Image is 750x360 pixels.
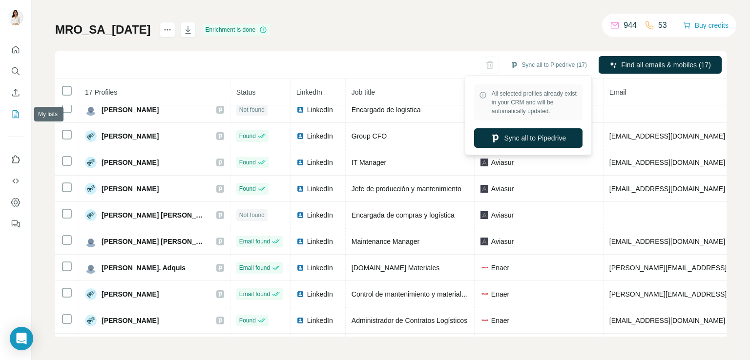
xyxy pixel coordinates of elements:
div: Open Intercom Messenger [10,327,33,350]
span: Find all emails & mobiles (17) [621,60,711,70]
button: Enrich CSV [8,84,23,101]
span: [EMAIL_ADDRESS][DOMAIN_NAME] [609,132,725,140]
span: Job title [352,88,375,96]
span: [PERSON_NAME] [102,316,159,325]
span: Aviasur [491,184,514,194]
span: 17 Profiles [85,88,117,96]
span: [PERSON_NAME] [102,131,159,141]
img: company-logo [480,238,488,245]
img: LinkedIn logo [296,317,304,324]
span: Enaer [491,263,509,273]
span: [PERSON_NAME] [102,105,159,115]
span: [PERSON_NAME] [102,158,159,167]
p: 944 [624,20,637,31]
img: LinkedIn logo [296,290,304,298]
img: LinkedIn logo [296,185,304,193]
span: [PERSON_NAME]. Adquis [102,263,186,273]
button: Use Surfe on LinkedIn [8,151,23,168]
button: Sync all to Pipedrive (17) [503,58,594,72]
span: [PERSON_NAME] [PERSON_NAME] [102,237,207,246]
span: LinkedIn [296,88,322,96]
img: Avatar [85,157,97,168]
img: Avatar [85,104,97,116]
span: [EMAIL_ADDRESS][DOMAIN_NAME] [609,317,725,324]
span: Found [239,184,256,193]
span: Encargado de logistica [352,106,421,114]
span: [EMAIL_ADDRESS][DOMAIN_NAME] [609,238,725,245]
img: LinkedIn logo [296,159,304,166]
span: [PERSON_NAME] [102,289,159,299]
span: Group CFO [352,132,387,140]
span: LinkedIn [307,289,333,299]
img: Avatar [85,288,97,300]
span: Control de mantenimiento y materiales [352,290,469,298]
button: Buy credits [683,19,729,32]
img: Avatar [85,315,97,326]
img: LinkedIn logo [296,211,304,219]
img: LinkedIn logo [296,106,304,114]
span: Found [239,158,256,167]
span: Not found [239,211,265,220]
span: Email found [239,263,270,272]
button: Feedback [8,215,23,233]
img: LinkedIn logo [296,132,304,140]
img: Avatar [8,10,23,25]
span: Aviasur [491,158,514,167]
span: Status [236,88,256,96]
span: Enaer [491,289,509,299]
button: Find all emails & mobiles (17) [599,56,722,74]
p: 53 [658,20,667,31]
button: Sync all to Pipedrive [474,128,583,148]
span: Administrador de Contratos Logísticos [352,317,467,324]
span: LinkedIn [307,316,333,325]
button: actions [160,22,175,38]
span: LinkedIn [307,263,333,273]
span: Aviasur [491,237,514,246]
span: [EMAIL_ADDRESS][DOMAIN_NAME] [609,159,725,166]
h1: MRO_SA_[DATE] [55,22,151,38]
span: All selected profiles already exist in your CRM and will be automatically updated. [492,89,578,116]
button: Search [8,62,23,80]
img: company-logo [480,159,488,166]
span: LinkedIn [307,184,333,194]
button: My lists [8,105,23,123]
img: company-logo [480,290,488,298]
span: Jefe de producción y mantenimiento [352,185,461,193]
img: company-logo [480,264,488,272]
img: company-logo [480,211,488,219]
span: [EMAIL_ADDRESS][DOMAIN_NAME] [609,185,725,193]
button: Dashboard [8,194,23,211]
img: Avatar [85,183,97,195]
span: [PERSON_NAME] [102,184,159,194]
img: Avatar [85,262,97,274]
span: Maintenance Manager [352,238,419,245]
span: Found [239,132,256,140]
span: Encargada de compras y logística [352,211,455,219]
span: Not found [239,105,265,114]
div: Enrichment is done [203,24,271,36]
span: Email [609,88,626,96]
span: LinkedIn [307,237,333,246]
img: Avatar [85,130,97,142]
span: Found [239,316,256,325]
img: LinkedIn logo [296,264,304,272]
button: Use Surfe API [8,172,23,190]
img: company-logo [480,185,488,193]
img: Avatar [85,209,97,221]
span: [PERSON_NAME] [PERSON_NAME] [102,210,207,220]
span: [DOMAIN_NAME] Materiales [352,264,439,272]
span: LinkedIn [307,210,333,220]
span: Email found [239,237,270,246]
button: Quick start [8,41,23,59]
span: IT Manager [352,159,386,166]
img: company-logo [480,317,488,324]
img: LinkedIn logo [296,238,304,245]
span: Enaer [491,316,509,325]
span: LinkedIn [307,158,333,167]
span: LinkedIn [307,131,333,141]
span: Email found [239,290,270,299]
span: Aviasur [491,210,514,220]
img: Avatar [85,236,97,247]
span: LinkedIn [307,105,333,115]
